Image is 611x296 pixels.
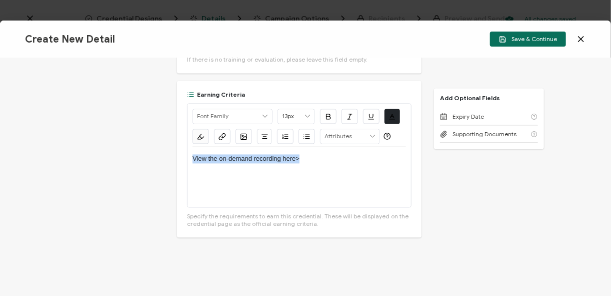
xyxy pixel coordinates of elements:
input: Font Size [278,109,314,123]
p: View the on-demand recording here> [192,154,406,163]
button: Save & Continue [490,32,566,47]
span: If there is no training or evaluation, please leave this field empty. [187,56,367,63]
span: Expiry Date [452,113,484,120]
p: Add Optional Fields [434,94,506,102]
span: Supporting Documents [452,130,516,138]
div: Earning Criteria [187,91,245,98]
input: Attributes [320,129,379,143]
span: Create New Detail [25,33,115,46]
input: Font Family [193,109,272,123]
span: Specify the requirements to earn this credential. These will be displayed on the credential page ... [187,212,411,227]
span: Save & Continue [499,36,557,43]
iframe: Chat Widget [561,248,611,296]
